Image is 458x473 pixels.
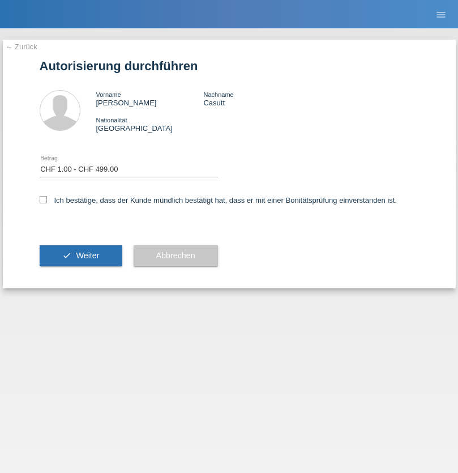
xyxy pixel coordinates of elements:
[40,196,397,204] label: Ich bestätige, dass der Kunde mündlich bestätigt hat, dass er mit einer Bonitätsprüfung einversta...
[435,9,447,20] i: menu
[134,245,218,267] button: Abbrechen
[430,11,452,18] a: menu
[156,251,195,260] span: Abbrechen
[96,90,204,107] div: [PERSON_NAME]
[6,42,37,51] a: ← Zurück
[96,116,204,133] div: [GEOGRAPHIC_DATA]
[62,251,71,260] i: check
[203,91,233,98] span: Nachname
[96,91,121,98] span: Vorname
[40,245,122,267] button: check Weiter
[96,117,127,123] span: Nationalität
[40,59,419,73] h1: Autorisierung durchführen
[203,90,311,107] div: Casutt
[76,251,99,260] span: Weiter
